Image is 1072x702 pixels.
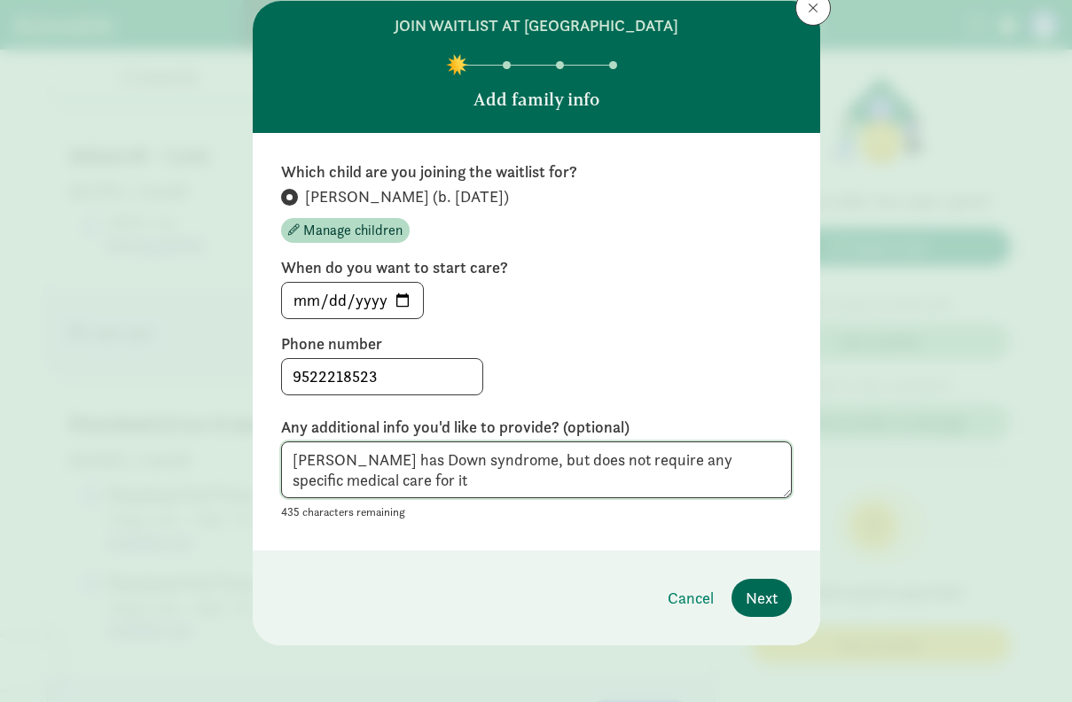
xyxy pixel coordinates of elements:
label: Phone number [281,333,792,355]
span: [PERSON_NAME] (b. [DATE]) [305,186,509,207]
span: Manage children [303,220,403,241]
label: Which child are you joining the waitlist for? [281,161,792,183]
button: Next [732,579,792,617]
h6: join waitlist at [GEOGRAPHIC_DATA] [395,15,678,36]
p: Add family info [473,87,599,112]
label: Any additional info you'd like to provide? (optional) [281,417,792,438]
input: 5555555555 [282,359,482,394]
span: Next [746,586,778,610]
button: Cancel [653,579,728,617]
label: When do you want to start care? [281,257,792,278]
button: Manage children [281,218,410,243]
span: Cancel [668,586,714,610]
small: 435 characters remaining [281,504,405,519]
